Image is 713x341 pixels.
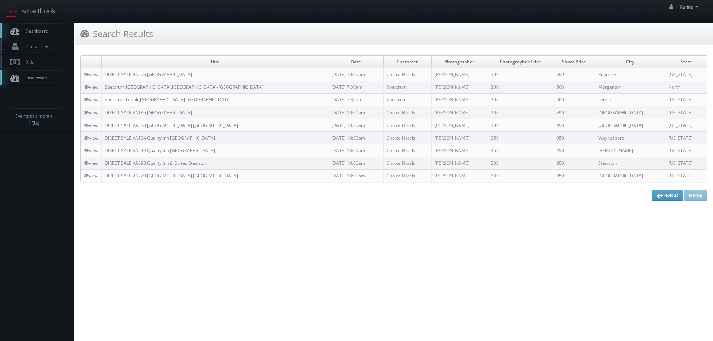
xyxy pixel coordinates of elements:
span: Dashboard [22,28,48,34]
td: Waynesboro [595,131,665,144]
a: Previous [652,190,683,201]
td: Shoot Price [553,56,595,68]
td: North [665,81,707,94]
td: Choice Hotels [383,170,431,182]
span: Events this month [15,112,52,120]
td: Choice Hotels [383,144,431,157]
td: 300 [488,170,553,182]
td: [DATE] 10:00am [328,106,383,119]
a: DIRECT SALE VA185 [GEOGRAPHIC_DATA] [105,109,192,116]
td: 300 [488,68,553,81]
a: DIRECT SALE VA588 [GEOGRAPHIC_DATA] [GEOGRAPHIC_DATA] [105,122,238,128]
td: [PERSON_NAME] [431,68,488,81]
a: Spectrum Lenoir,[GEOGRAPHIC_DATA]-[GEOGRAPHIC_DATA] [105,96,231,103]
td: Title [102,56,328,68]
h3: Search Results [80,27,153,40]
a: View [84,84,98,90]
td: 350 [488,131,553,144]
a: DIRECT SALE VA698 Quality Inn & Suites Staunton [105,160,207,166]
td: [PERSON_NAME] [431,94,488,106]
td: Choice Hotels [383,68,431,81]
td: Morganton [595,81,665,94]
td: City [595,56,665,68]
a: View [84,173,98,179]
td: [PERSON_NAME] [595,144,665,157]
img: smartbook-logo.png [6,6,17,17]
td: [US_STATE] [665,157,707,170]
a: DIRECT SALE VA649 Quality Inn [GEOGRAPHIC_DATA] [105,147,215,154]
span: Karina [680,4,700,10]
td: Choice Hotels [383,106,431,119]
td: Choice Hotels [383,131,431,144]
td: 950 [553,131,595,144]
td: Customer [383,56,431,68]
a: View [84,71,98,78]
td: 300 [488,94,553,106]
td: [PERSON_NAME] [431,119,488,131]
a: View [84,96,98,103]
a: Spectrum [GEOGRAPHIC_DATA],[GEOGRAPHIC_DATA]-[GEOGRAPHIC_DATA] [105,84,263,90]
td: [DATE] 10:00am [328,68,383,81]
td: [US_STATE] [665,131,707,144]
td: [PERSON_NAME] [431,106,488,119]
td: [PERSON_NAME] [431,170,488,182]
td: State [665,56,707,68]
strong: 174 [28,119,39,128]
td: 300 [488,106,553,119]
td: 350 [488,144,553,157]
td: 699 [553,106,595,119]
a: View [84,147,98,154]
td: [PERSON_NAME] [431,157,488,170]
td: Choice Hotels [383,157,431,170]
td: Spectrum [383,81,431,94]
td: [PERSON_NAME] [431,81,488,94]
td: [GEOGRAPHIC_DATA] [595,170,665,182]
td: 699 [553,68,595,81]
td: Photographer [431,56,488,68]
a: View [84,160,98,166]
a: View [84,135,98,141]
td: [DATE] 10:00am [328,157,383,170]
td: [GEOGRAPHIC_DATA] [595,119,665,131]
td: 500 [553,81,595,94]
span: Bids [22,59,34,65]
td: 950 [553,144,595,157]
td: [DATE] 7:30am [328,81,383,94]
a: DIRECT SALE VA104 Quality Inn [GEOGRAPHIC_DATA] [105,135,215,141]
span: Contacts [22,43,50,50]
td: Roanoke [595,68,665,81]
td: [DATE] 10:00am [328,119,383,131]
td: [DATE] 10:00am [328,131,383,144]
td: [GEOGRAPHIC_DATA] [595,106,665,119]
td: 950 [553,157,595,170]
td: Spectrum [383,94,431,106]
a: View [84,122,98,128]
td: [DATE] 10:00am [328,144,383,157]
td: [DATE] 7:30am [328,94,383,106]
td: Lenoir [595,94,665,106]
td: [US_STATE] [665,68,707,81]
td: [PERSON_NAME] [431,131,488,144]
td: [US_STATE] [665,94,707,106]
td: 300 [488,119,553,131]
td: [US_STATE] [665,119,707,131]
td: Staunton [595,157,665,170]
a: View [84,109,98,116]
td: Date [328,56,383,68]
td: [US_STATE] [665,144,707,157]
td: [DATE] 10:00am [328,170,383,182]
td: Photographer Price [488,56,553,68]
td: 950 [553,170,595,182]
td: [US_STATE] [665,106,707,119]
a: DIRECT SALE VA206 [GEOGRAPHIC_DATA] [105,71,192,78]
td: [PERSON_NAME] [431,144,488,157]
td: 500 [553,94,595,106]
td: 950 [553,119,595,131]
td: 300 [488,157,553,170]
td: 300 [488,81,553,94]
td: [US_STATE] [665,170,707,182]
a: DIRECT SALE VA229 [GEOGRAPHIC_DATA] [GEOGRAPHIC_DATA] [105,173,238,179]
td: Choice Hotels [383,119,431,131]
span: Smartmap [22,75,47,81]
